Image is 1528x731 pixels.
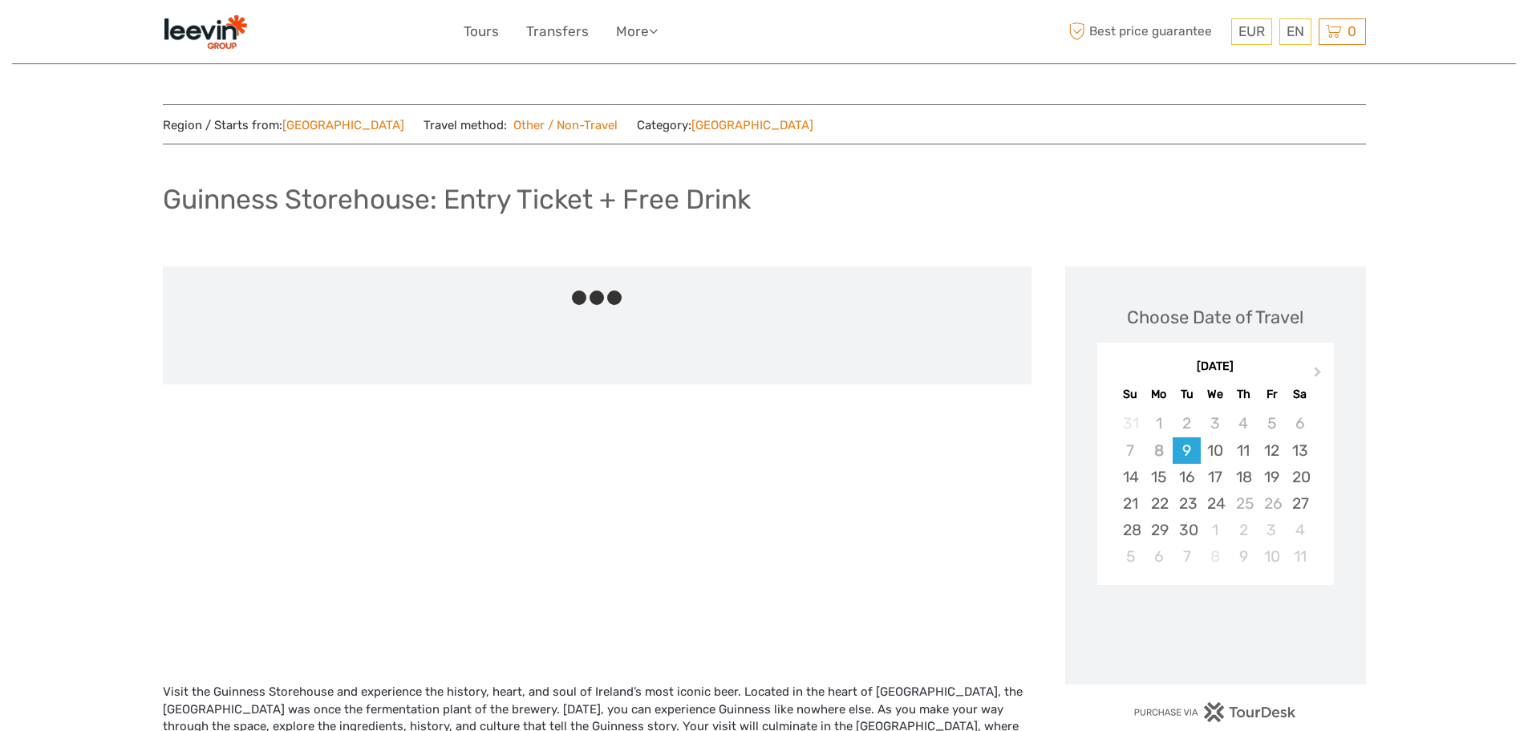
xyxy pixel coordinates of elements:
[526,20,589,43] a: Transfers
[1173,464,1201,490] div: Choose Tuesday, September 16th, 2025
[1065,18,1227,45] span: Best price guarantee
[1173,543,1201,570] div: Choose Tuesday, October 7th, 2025
[1230,490,1258,517] div: Not available Thursday, September 25th, 2025
[1286,543,1314,570] div: Choose Saturday, October 11th, 2025
[1201,384,1229,405] div: We
[1145,437,1173,464] div: Not available Monday, September 8th, 2025
[1258,384,1286,405] div: Fr
[1286,464,1314,490] div: Choose Saturday, September 20th, 2025
[1201,464,1229,490] div: Choose Wednesday, September 17th, 2025
[1145,543,1173,570] div: Choose Monday, October 6th, 2025
[1097,359,1334,376] div: [DATE]
[1117,490,1145,517] div: Choose Sunday, September 21st, 2025
[1201,517,1229,543] div: Choose Wednesday, October 1st, 2025
[637,117,813,134] span: Category:
[1286,490,1314,517] div: Choose Saturday, September 27th, 2025
[163,12,248,51] img: 2366-9a630715-f217-4e31-8482-dcd93f7091a8_logo_small.png
[691,118,813,132] a: [GEOGRAPHIC_DATA]
[163,183,751,216] h1: Guinness Storehouse: Entry Ticket + Free Drink
[1117,517,1145,543] div: Choose Sunday, September 28th, 2025
[1258,490,1286,517] div: Not available Friday, September 26th, 2025
[1230,517,1258,543] div: Choose Thursday, October 2nd, 2025
[1230,543,1258,570] div: Choose Thursday, October 9th, 2025
[1173,437,1201,464] div: Choose Tuesday, September 9th, 2025
[1258,543,1286,570] div: Choose Friday, October 10th, 2025
[1210,627,1221,637] div: Loading...
[424,113,618,136] span: Travel method:
[1230,410,1258,437] div: Not available Thursday, September 4th, 2025
[1286,437,1314,464] div: Choose Saturday, September 13th, 2025
[1133,702,1296,722] img: PurchaseViaTourDesk.png
[1230,437,1258,464] div: Choose Thursday, September 11th, 2025
[1201,437,1229,464] div: Choose Wednesday, September 10th, 2025
[1117,464,1145,490] div: Choose Sunday, September 14th, 2025
[1102,410,1328,570] div: month 2025-09
[1201,410,1229,437] div: Not available Wednesday, September 3rd, 2025
[1145,410,1173,437] div: Not available Monday, September 1st, 2025
[1230,384,1258,405] div: Th
[1145,464,1173,490] div: Choose Monday, September 15th, 2025
[1117,543,1145,570] div: Choose Sunday, October 5th, 2025
[1117,410,1145,437] div: Not available Sunday, August 31st, 2025
[1258,437,1286,464] div: Choose Friday, September 12th, 2025
[1117,384,1145,405] div: Su
[1307,363,1332,388] button: Next Month
[1230,464,1258,490] div: Choose Thursday, September 18th, 2025
[1173,490,1201,517] div: Choose Tuesday, September 23rd, 2025
[1127,305,1303,330] div: Choose Date of Travel
[1173,410,1201,437] div: Not available Tuesday, September 2nd, 2025
[1145,384,1173,405] div: Mo
[1258,410,1286,437] div: Not available Friday, September 5th, 2025
[282,118,404,132] a: [GEOGRAPHIC_DATA]
[1201,543,1229,570] div: Not available Wednesday, October 8th, 2025
[507,118,618,132] a: Other / Non-Travel
[1173,517,1201,543] div: Choose Tuesday, September 30th, 2025
[464,20,499,43] a: Tours
[1286,410,1314,437] div: Not available Saturday, September 6th, 2025
[1145,490,1173,517] div: Choose Monday, September 22nd, 2025
[1258,517,1286,543] div: Choose Friday, October 3rd, 2025
[1286,384,1314,405] div: Sa
[163,117,404,134] span: Region / Starts from:
[1279,18,1311,45] div: EN
[1345,23,1359,39] span: 0
[1286,517,1314,543] div: Choose Saturday, October 4th, 2025
[1117,437,1145,464] div: Not available Sunday, September 7th, 2025
[616,20,658,43] a: More
[1201,490,1229,517] div: Choose Wednesday, September 24th, 2025
[1238,23,1265,39] span: EUR
[1258,464,1286,490] div: Choose Friday, September 19th, 2025
[1145,517,1173,543] div: Choose Monday, September 29th, 2025
[1173,384,1201,405] div: Tu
